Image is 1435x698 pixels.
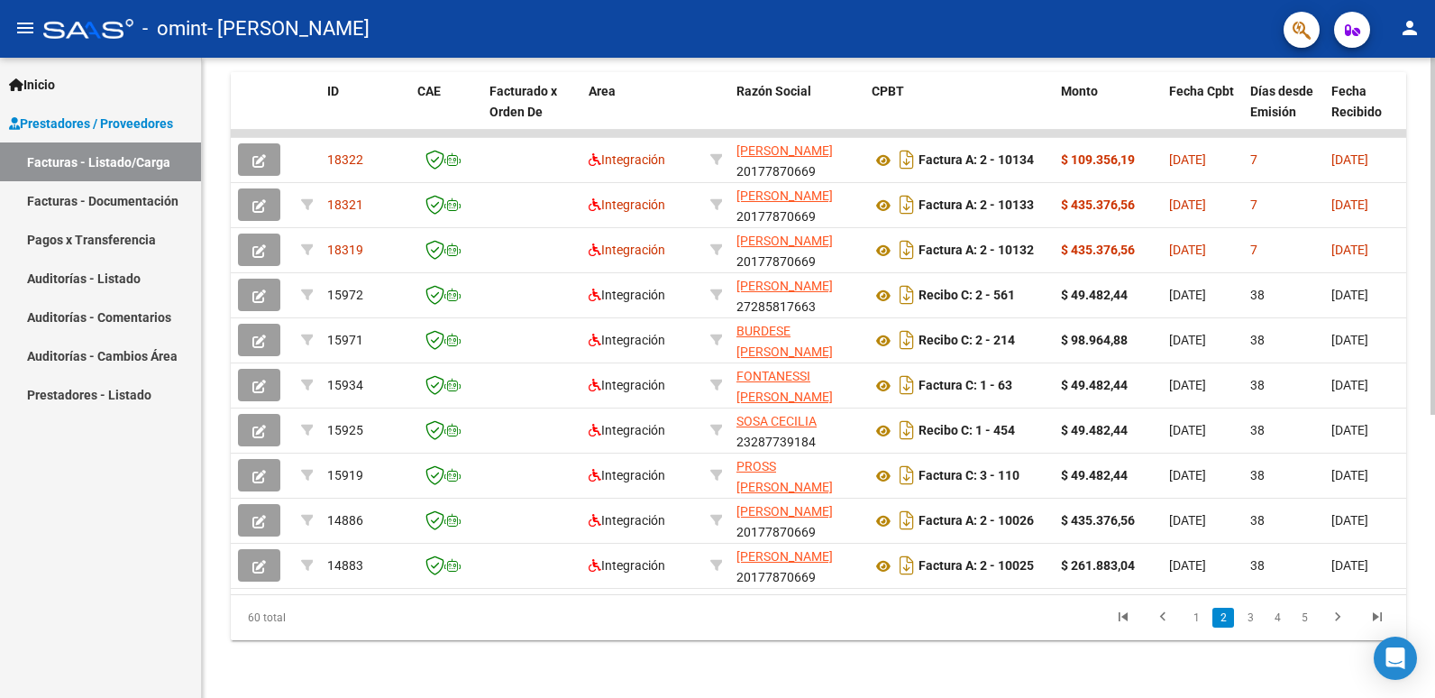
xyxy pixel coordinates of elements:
strong: Factura C: 1 - 63 [919,379,1012,393]
strong: $ 109.356,19 [1061,152,1135,167]
i: Descargar documento [895,416,919,445]
a: go to last page [1360,608,1394,628]
a: 4 [1266,608,1288,628]
datatable-header-cell: CAE [410,72,482,152]
span: [PERSON_NAME] [736,143,833,158]
i: Descargar documento [895,551,919,580]
i: Descargar documento [895,506,919,535]
span: Area [589,84,616,98]
span: 15971 [327,333,363,347]
i: Descargar documento [895,371,919,400]
div: 20177870669 [736,186,857,224]
div: 23387933654 [736,456,857,494]
span: [DATE] [1169,197,1206,212]
span: 38 [1250,378,1265,392]
span: [DATE] [1331,288,1368,302]
div: 27285817663 [736,276,857,314]
strong: $ 98.964,88 [1061,333,1128,347]
mat-icon: menu [14,17,36,39]
span: SOSA CECILIA [736,414,817,428]
span: Integración [589,378,665,392]
span: 15972 [327,288,363,302]
datatable-header-cell: Facturado x Orden De [482,72,581,152]
i: Descargar documento [895,461,919,490]
div: 27202602431 [736,321,857,359]
span: 38 [1250,288,1265,302]
span: [DATE] [1169,423,1206,437]
span: [DATE] [1331,152,1368,167]
span: 15919 [327,468,363,482]
strong: $ 435.376,56 [1061,197,1135,212]
datatable-header-cell: Días desde Emisión [1243,72,1324,152]
span: Prestadores / Proveedores [9,114,173,133]
div: 20177870669 [736,141,857,179]
div: Open Intercom Messenger [1374,637,1417,680]
span: Integración [589,558,665,573]
span: 18322 [327,152,363,167]
strong: Recibo C: 1 - 454 [919,424,1015,438]
span: [DATE] [1331,378,1368,392]
div: 20177870669 [736,231,857,269]
a: 3 [1239,608,1261,628]
a: go to previous page [1146,608,1180,628]
span: Integración [589,152,665,167]
span: [DATE] [1169,378,1206,392]
a: go to next page [1321,608,1355,628]
span: [DATE] [1169,468,1206,482]
span: CAE [417,84,441,98]
span: Fecha Recibido [1331,84,1382,119]
span: Integración [589,243,665,257]
span: [DATE] [1331,243,1368,257]
strong: Recibo C: 2 - 561 [919,289,1015,303]
li: page 1 [1183,602,1210,633]
span: [DATE] [1331,197,1368,212]
strong: $ 435.376,56 [1061,513,1135,528]
datatable-header-cell: ID [320,72,410,152]
strong: Factura A: 2 - 10132 [919,243,1034,258]
strong: $ 49.482,44 [1061,468,1128,482]
li: page 5 [1291,602,1318,633]
div: 27337766515 [736,366,857,404]
a: 2 [1212,608,1234,628]
i: Descargar documento [895,235,919,264]
span: [DATE] [1331,513,1368,528]
strong: $ 435.376,56 [1061,243,1135,257]
span: Razón Social [736,84,811,98]
span: 7 [1250,152,1257,167]
a: 1 [1185,608,1207,628]
strong: Factura C: 3 - 110 [919,469,1019,483]
span: [PERSON_NAME] [736,504,833,519]
span: - [PERSON_NAME] [207,9,370,49]
span: [DATE] [1169,288,1206,302]
a: go to first page [1106,608,1140,628]
span: [DATE] [1169,152,1206,167]
strong: Factura A: 2 - 10025 [919,559,1034,574]
i: Descargar documento [895,326,919,354]
span: BURDESE [PERSON_NAME] [736,324,833,359]
span: Inicio [9,75,55,95]
span: 15934 [327,378,363,392]
span: ID [327,84,339,98]
span: Facturado x Orden De [489,84,557,119]
span: - omint [142,9,207,49]
span: [PERSON_NAME] [736,549,833,564]
span: FONTANESSI [PERSON_NAME] [736,369,833,404]
span: Integración [589,513,665,528]
span: [PERSON_NAME] [736,188,833,203]
datatable-header-cell: Area [581,72,703,152]
span: [DATE] [1169,333,1206,347]
mat-icon: person [1399,17,1421,39]
i: Descargar documento [895,280,919,309]
span: [DATE] [1331,468,1368,482]
span: Integración [589,468,665,482]
span: 38 [1250,423,1265,437]
div: 20177870669 [736,501,857,539]
span: 14883 [327,558,363,573]
span: PROSS [PERSON_NAME] [736,459,833,494]
span: Integración [589,197,665,212]
datatable-header-cell: Fecha Cpbt [1162,72,1243,152]
span: [PERSON_NAME] [736,234,833,248]
span: Integración [589,333,665,347]
span: 38 [1250,513,1265,528]
span: Integración [589,288,665,302]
